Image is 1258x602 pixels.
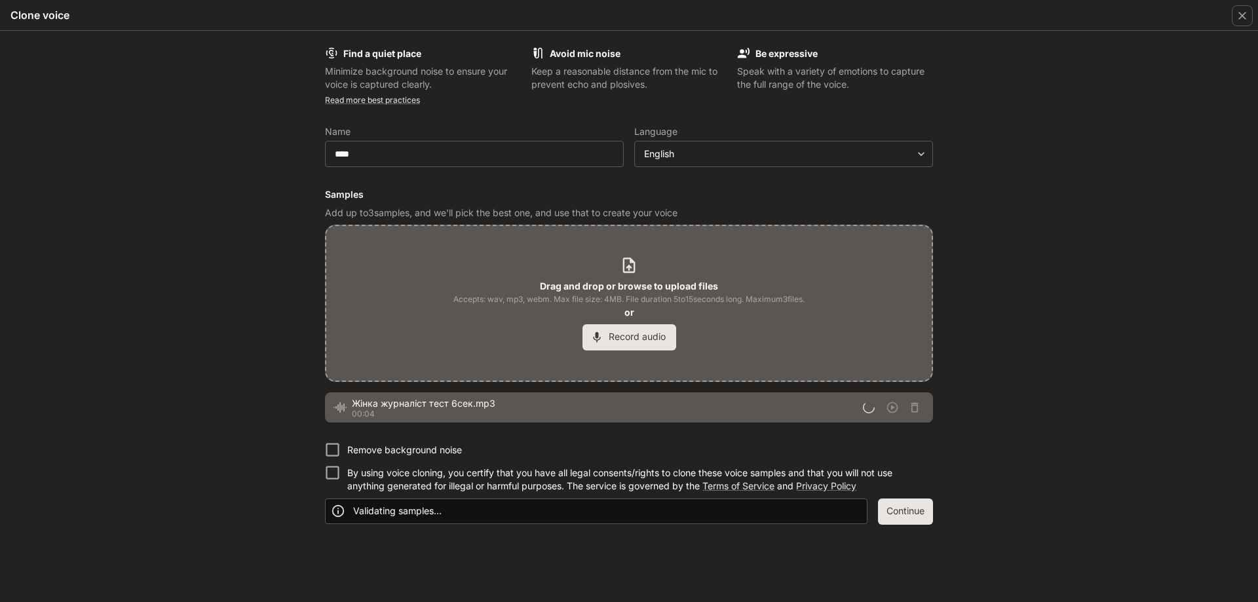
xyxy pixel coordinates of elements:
[550,48,620,59] b: Avoid mic noise
[453,293,805,306] span: Accepts: wav, mp3, webm. Max file size: 4MB. File duration 5 to 15 seconds long. Maximum 3 files.
[347,466,923,493] p: By using voice cloning, you certify that you have all legal consents/rights to clone these voice ...
[878,499,933,525] button: Continue
[582,324,676,350] button: Record audio
[325,65,521,91] p: Minimize background noise to ensure your voice is captured clearly.
[624,307,634,318] b: or
[325,206,933,219] p: Add up to 3 samples, and we'll pick the best one, and use that to create your voice
[644,147,911,160] div: English
[755,48,818,59] b: Be expressive
[347,443,462,457] p: Remove background noise
[353,499,442,523] div: Validating samples...
[325,95,420,105] a: Read more best practices
[343,48,421,59] b: Find a quiet place
[352,397,863,410] span: Жінка журналіст тест 6сек.mp3
[634,127,677,136] p: Language
[635,147,932,160] div: English
[796,480,856,491] a: Privacy Policy
[325,127,351,136] p: Name
[325,188,933,201] h6: Samples
[702,480,774,491] a: Terms of Service
[531,65,727,91] p: Keep a reasonable distance from the mic to prevent echo and plosives.
[540,280,718,292] b: Drag and drop or browse to upload files
[737,65,933,91] p: Speak with a variety of emotions to capture the full range of the voice.
[352,410,863,418] p: 00:04
[10,8,69,22] h5: Clone voice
